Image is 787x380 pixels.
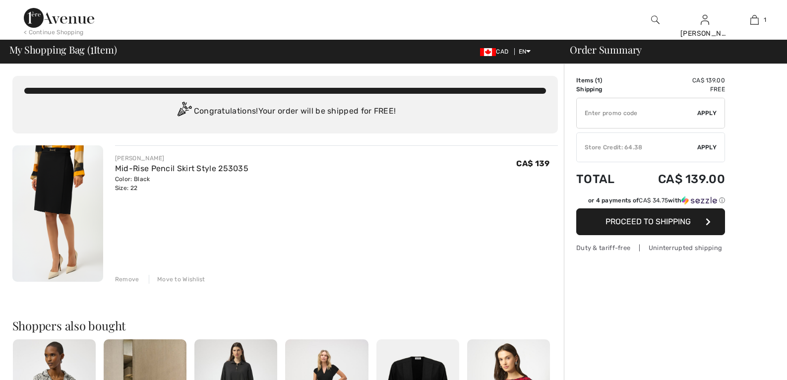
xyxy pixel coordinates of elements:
div: < Continue Shopping [24,28,84,37]
div: or 4 payments ofCA$ 34.75withSezzle Click to learn more about Sezzle [576,196,725,208]
a: 1 [730,14,779,26]
td: Free [630,85,725,94]
td: Total [576,162,630,196]
span: CA$ 34.75 [639,197,668,204]
span: CA$ 139 [516,159,549,168]
div: Order Summary [558,45,781,55]
span: 1 [597,77,600,84]
img: My Bag [750,14,759,26]
div: Color: Black Size: 22 [115,175,248,192]
td: Shipping [576,85,630,94]
span: My Shopping Bag ( Item) [9,45,117,55]
span: Apply [697,109,717,118]
a: Sign In [701,15,709,24]
img: Canadian Dollar [480,48,496,56]
span: CAD [480,48,512,55]
button: Proceed to Shipping [576,208,725,235]
h2: Shoppers also bought [12,319,558,331]
img: search the website [651,14,660,26]
div: Remove [115,275,139,284]
img: 1ère Avenue [24,8,94,28]
div: Store Credit: 64.38 [577,143,697,152]
div: Duty & tariff-free | Uninterrupted shipping [576,243,725,253]
span: Apply [697,143,717,152]
span: Proceed to Shipping [605,217,691,226]
div: [PERSON_NAME] [115,154,248,163]
img: Congratulation2.svg [174,102,194,122]
input: Promo code [577,98,697,128]
td: CA$ 139.00 [630,76,725,85]
div: Congratulations! Your order will be shipped for FREE! [24,102,546,122]
span: 1 [90,42,94,55]
div: Move to Wishlist [149,275,205,284]
img: My Info [701,14,709,26]
a: Mid-Rise Pencil Skirt Style 253035 [115,164,248,173]
div: or 4 payments of with [588,196,725,205]
img: Mid-Rise Pencil Skirt Style 253035 [12,145,103,282]
div: [PERSON_NAME] [680,28,729,39]
td: CA$ 139.00 [630,162,725,196]
img: Sezzle [681,196,717,205]
td: Items ( ) [576,76,630,85]
span: EN [519,48,531,55]
span: 1 [764,15,766,24]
